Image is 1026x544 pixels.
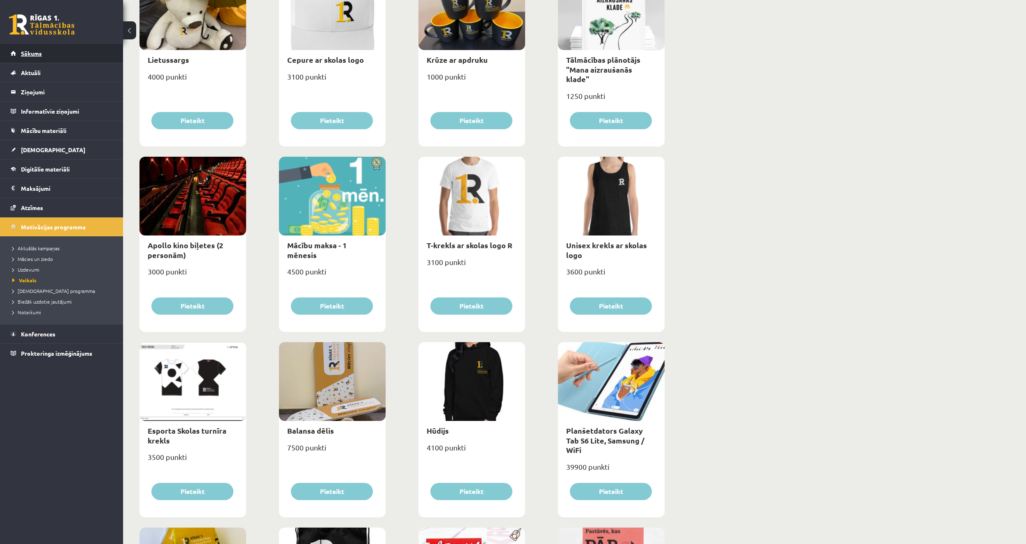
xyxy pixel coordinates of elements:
a: Konferences [11,325,113,343]
span: Aktuāli [21,69,41,76]
a: Apollo kino biļetes (2 personām) [148,240,223,259]
span: Aktuālās kampaņas [12,245,59,251]
a: Unisex krekls ar skolas logo [566,240,647,259]
span: Biežāk uzdotie jautājumi [12,298,72,305]
a: Informatīvie ziņojumi [11,102,113,121]
button: Pieteikt [430,297,512,315]
a: [DEMOGRAPHIC_DATA] [11,140,113,159]
div: 3000 punkti [139,265,246,285]
a: Uzdevumi [12,266,115,273]
div: 39900 punkti [558,460,665,480]
span: Motivācijas programma [21,223,86,231]
button: Pieteikt [570,112,652,129]
span: Digitālie materiāli [21,165,70,173]
span: Sākums [21,50,42,57]
a: Planšetdators Galaxy Tab S6 Lite, Samsung / WiFi [566,426,644,455]
span: Noteikumi [12,309,41,315]
span: Veikals [12,277,37,283]
button: Pieteikt [291,297,373,315]
div: 3600 punkti [558,265,665,285]
span: Konferences [21,330,55,338]
img: Atlaide [367,157,386,171]
a: Mācību maksa - 1 mēnesis [287,240,347,259]
button: Pieteikt [430,483,512,500]
legend: Ziņojumi [21,82,113,101]
a: Biežāk uzdotie jautājumi [12,298,115,305]
button: Pieteikt [291,112,373,129]
a: Esporta Skolas turnīra krekls [148,426,226,445]
a: Mācību materiāli [11,121,113,140]
span: [DEMOGRAPHIC_DATA] programma [12,288,95,294]
a: Sākums [11,44,113,63]
button: Pieteikt [151,297,233,315]
button: Pieteikt [570,297,652,315]
a: Maksājumi [11,179,113,198]
div: 4500 punkti [279,265,386,285]
span: Uzdevumi [12,266,39,273]
a: Cepure ar skolas logo [287,55,364,64]
button: Pieteikt [151,483,233,500]
a: Balansa dēlis [287,426,334,435]
legend: Informatīvie ziņojumi [21,102,113,121]
a: Aktuālās kampaņas [12,245,115,252]
span: Mācību materiāli [21,127,66,134]
a: Krūze ar apdruku [427,55,488,64]
a: [DEMOGRAPHIC_DATA] programma [12,287,115,295]
span: Mācies un ziedo [12,256,53,262]
a: T-krekls ar skolas logo R [427,240,512,250]
a: Ziņojumi [11,82,113,101]
button: Pieteikt [151,112,233,129]
span: [DEMOGRAPHIC_DATA] [21,146,85,153]
a: Lietussargs [148,55,189,64]
button: Pieteikt [430,112,512,129]
div: 3100 punkti [279,70,386,90]
span: Atzīmes [21,204,43,211]
a: Aktuāli [11,63,113,82]
div: 3100 punkti [418,255,525,276]
a: Noteikumi [12,309,115,316]
a: Veikals [12,277,115,284]
a: Hūdijs [427,426,449,435]
legend: Maksājumi [21,179,113,198]
div: 7500 punkti [279,441,386,461]
span: Proktoringa izmēģinājums [21,350,92,357]
img: Populāra prece [507,528,525,542]
a: Proktoringa izmēģinājums [11,344,113,363]
div: 1000 punkti [418,70,525,90]
a: Tālmācības plānotājs "Mana aizraušanās klade" [566,55,640,84]
button: Pieteikt [291,483,373,500]
a: Mācies un ziedo [12,255,115,263]
div: 3500 punkti [139,450,246,471]
div: 4100 punkti [418,441,525,461]
a: Rīgas 1. Tālmācības vidusskola [9,14,75,35]
a: Digitālie materiāli [11,160,113,178]
button: Pieteikt [570,483,652,500]
div: 1250 punkti [558,89,665,110]
div: 4000 punkti [139,70,246,90]
a: Atzīmes [11,198,113,217]
a: Motivācijas programma [11,217,113,236]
